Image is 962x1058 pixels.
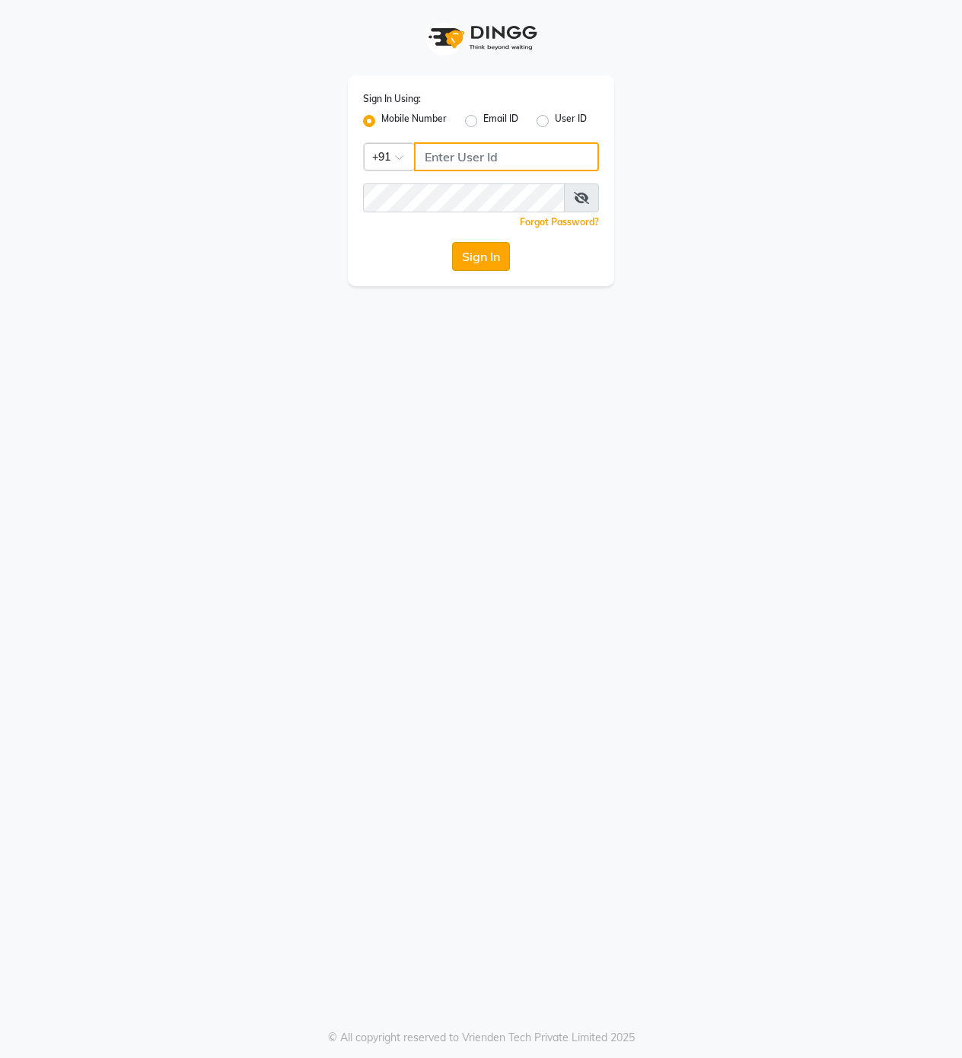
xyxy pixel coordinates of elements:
[363,92,421,106] label: Sign In Using:
[452,242,510,271] button: Sign In
[414,142,599,171] input: Username
[555,112,587,130] label: User ID
[520,216,599,228] a: Forgot Password?
[420,15,542,60] img: logo1.svg
[483,112,518,130] label: Email ID
[381,112,447,130] label: Mobile Number
[363,183,565,212] input: Username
